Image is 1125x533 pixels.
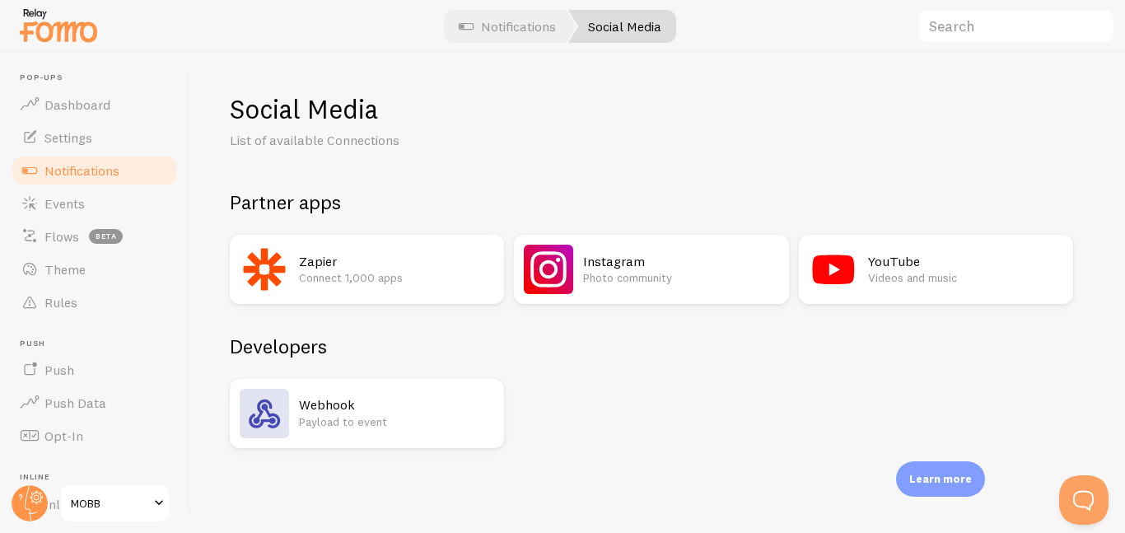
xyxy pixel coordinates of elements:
[10,187,180,220] a: Events
[10,220,180,253] a: Flows beta
[20,72,180,83] span: Pop-ups
[44,228,79,245] span: Flows
[299,269,494,286] p: Connect 1,000 apps
[10,419,180,452] a: Opt-In
[44,395,106,411] span: Push Data
[230,92,1085,126] h1: Social Media
[909,471,972,487] p: Learn more
[896,461,985,497] div: Learn more
[583,253,778,270] h2: Instagram
[868,269,1063,286] p: Videos and music
[10,386,180,419] a: Push Data
[230,334,1073,359] h2: Developers
[10,353,180,386] a: Push
[89,229,123,244] span: beta
[20,472,180,483] span: Inline
[240,389,289,438] img: Webhook
[230,131,625,150] p: List of available Connections
[44,294,77,311] span: Rules
[71,493,149,513] span: MOBB
[10,286,180,319] a: Rules
[59,484,170,523] a: MOBB
[299,253,494,270] h2: Zapier
[868,253,1063,270] h2: YouTube
[44,129,92,146] span: Settings
[583,269,778,286] p: Photo community
[524,245,573,294] img: Instagram
[809,245,858,294] img: YouTube
[44,162,119,179] span: Notifications
[10,88,180,121] a: Dashboard
[44,362,74,378] span: Push
[20,339,180,349] span: Push
[44,428,83,444] span: Opt-In
[240,245,289,294] img: Zapier
[1059,475,1109,525] iframe: Help Scout Beacon - Open
[44,195,85,212] span: Events
[44,96,110,113] span: Dashboard
[17,4,100,46] img: fomo-relay-logo-orange.svg
[44,261,86,278] span: Theme
[10,154,180,187] a: Notifications
[299,396,494,414] h2: Webhook
[10,253,180,286] a: Theme
[10,121,180,154] a: Settings
[230,189,1073,215] h2: Partner apps
[299,414,494,430] p: Payload to event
